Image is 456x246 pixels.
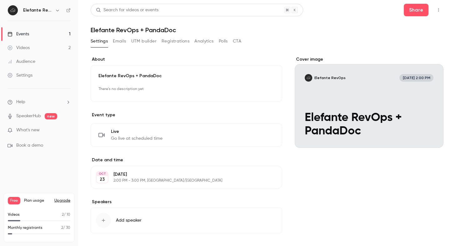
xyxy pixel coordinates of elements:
[162,36,189,46] button: Registrations
[63,128,71,133] iframe: Noticeable Trigger
[91,112,282,118] p: Event type
[113,171,249,178] p: [DATE]
[23,7,53,13] h6: Elefante RevOps
[295,56,443,148] section: Cover image
[91,157,282,163] label: Date and time
[61,226,63,230] span: 2
[8,58,35,65] div: Audience
[295,56,443,63] label: Cover image
[8,5,18,15] img: Elefante RevOps
[61,225,70,231] p: / 30
[100,176,105,183] p: 23
[131,36,157,46] button: UTM builder
[91,199,282,205] label: Speakers
[97,172,108,176] div: OCT
[8,225,43,231] p: Monthly registrants
[98,84,274,94] p: There's no description yet
[91,208,282,233] button: Add speaker
[219,36,228,46] button: Polls
[91,56,282,63] label: About
[62,213,64,217] span: 2
[16,113,41,119] a: SpeakerHub
[98,73,274,79] p: Elefante RevOps + PandaDoc
[8,212,20,218] p: Videos
[404,4,428,16] button: Share
[16,99,25,105] span: Help
[8,72,33,78] div: Settings
[54,198,70,203] button: Upgrade
[91,26,443,34] h1: Elefante RevOps + PandaDoc
[91,36,108,46] button: Settings
[233,36,241,46] button: CTA
[96,7,158,13] div: Search for videos or events
[45,113,57,119] span: new
[8,45,30,51] div: Videos
[113,178,249,183] p: 2:00 PM - 3:00 PM, [GEOGRAPHIC_DATA]/[GEOGRAPHIC_DATA]
[16,142,43,149] span: Book a demo
[16,127,40,133] span: What's new
[8,197,20,204] span: Free
[24,198,51,203] span: Plan usage
[8,31,29,37] div: Events
[113,36,126,46] button: Emails
[194,36,214,46] button: Analytics
[8,99,71,105] li: help-dropdown-opener
[62,212,70,218] p: / 10
[116,217,142,223] span: Add speaker
[111,135,163,142] span: Go live at scheduled time
[111,128,163,135] span: Live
